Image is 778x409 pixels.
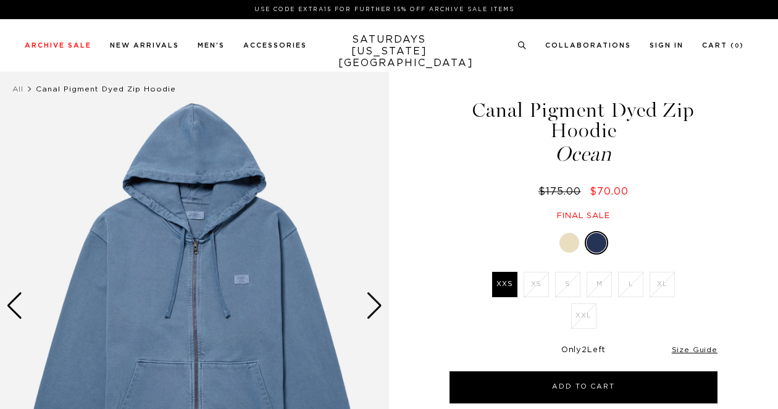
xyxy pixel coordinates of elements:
[30,5,739,14] p: Use Code EXTRA15 for Further 15% Off Archive Sale Items
[448,144,719,164] span: Ocean
[448,211,719,221] div: Final sale
[448,100,719,164] h1: Canal Pigment Dyed Zip Hoodie
[12,85,23,93] a: All
[492,272,517,297] label: XXS
[110,42,179,49] a: New Arrivals
[538,187,586,196] del: $175.00
[582,346,587,354] span: 2
[198,42,225,49] a: Men's
[243,42,307,49] a: Accessories
[590,187,629,196] span: $70.00
[672,346,717,353] a: Size Guide
[25,42,91,49] a: Archive Sale
[450,345,717,356] div: Only Left
[36,85,176,93] span: Canal Pigment Dyed Zip Hoodie
[366,292,383,319] div: Next slide
[338,34,440,69] a: SATURDAYS[US_STATE][GEOGRAPHIC_DATA]
[650,42,684,49] a: Sign In
[735,43,740,49] small: 0
[450,371,717,403] button: Add to Cart
[545,42,631,49] a: Collaborations
[702,42,744,49] a: Cart (0)
[6,292,23,319] div: Previous slide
